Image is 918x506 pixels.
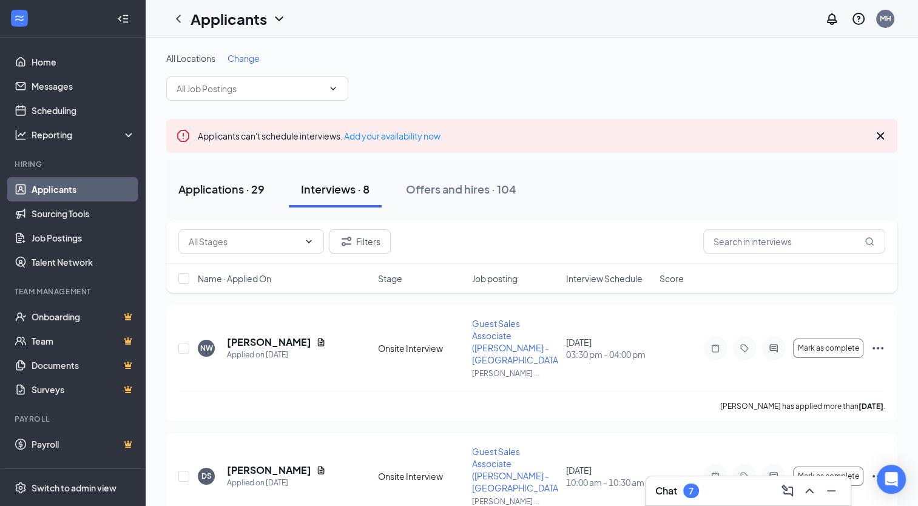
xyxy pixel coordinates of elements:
a: Talent Network [32,250,135,274]
span: Guest Sales Associate ([PERSON_NAME] - [GEOGRAPHIC_DATA]) [472,446,563,493]
svg: ChevronLeft [171,12,186,26]
div: Team Management [15,286,133,297]
svg: ChevronDown [304,237,314,246]
span: All Locations [166,53,215,64]
b: [DATE] [859,402,883,411]
span: Mark as complete [798,472,859,481]
a: SurveysCrown [32,377,135,402]
span: 03:30 pm - 04:00 pm [565,348,652,360]
div: Open Intercom Messenger [877,465,906,494]
svg: Tag [737,343,752,353]
span: Score [660,272,684,285]
input: Search in interviews [703,229,885,254]
h5: [PERSON_NAME] [227,336,311,349]
svg: Error [176,129,191,143]
h5: [PERSON_NAME] [227,464,311,477]
div: Payroll [15,414,133,424]
button: Mark as complete [793,339,863,358]
svg: Tag [737,471,752,481]
div: 7 [689,486,694,496]
svg: Note [708,343,723,353]
svg: Notifications [825,12,839,26]
span: Applicants can't schedule interviews. [198,130,440,141]
div: [DATE] [565,464,652,488]
a: Job Postings [32,226,135,250]
button: ChevronUp [800,481,819,501]
svg: Document [316,465,326,475]
a: PayrollCrown [32,432,135,456]
svg: Minimize [824,484,839,498]
svg: ActiveChat [766,471,781,481]
a: Scheduling [32,98,135,123]
span: Mark as complete [798,344,859,353]
h3: Chat [655,484,677,498]
svg: ChevronDown [272,12,286,26]
div: Offers and hires · 104 [406,181,516,197]
div: Interviews · 8 [301,181,370,197]
span: Interview Schedule [565,272,642,285]
div: [DATE] [565,336,652,360]
span: Guest Sales Associate ([PERSON_NAME] - [GEOGRAPHIC_DATA]) [472,318,563,365]
div: Hiring [15,159,133,169]
span: Change [228,53,260,64]
p: [PERSON_NAME] has applied more than . [720,401,885,411]
span: Stage [378,272,402,285]
h1: Applicants [191,8,267,29]
span: Job posting [472,272,518,285]
a: Messages [32,74,135,98]
svg: ChevronUp [802,484,817,498]
div: Applied on [DATE] [227,477,326,489]
a: Add your availability now [344,130,440,141]
svg: Settings [15,482,27,494]
a: DocumentsCrown [32,353,135,377]
svg: Analysis [15,129,27,141]
div: Applications · 29 [178,181,265,197]
svg: MagnifyingGlass [865,237,874,246]
a: OnboardingCrown [32,305,135,329]
div: MH [880,13,891,24]
div: Applied on [DATE] [227,349,326,361]
button: Mark as complete [793,467,863,486]
svg: ChevronDown [328,84,338,93]
svg: WorkstreamLogo [13,12,25,24]
div: Onsite Interview [378,470,465,482]
a: TeamCrown [32,329,135,353]
a: Applicants [32,177,135,201]
svg: Collapse [117,13,129,25]
svg: Document [316,337,326,347]
svg: QuestionInfo [851,12,866,26]
span: 10:00 am - 10:30 am [565,476,652,488]
svg: Ellipses [871,341,885,356]
div: NW [200,343,213,353]
span: Name · Applied On [198,272,271,285]
button: ComposeMessage [778,481,797,501]
p: [PERSON_NAME] ... [472,368,559,379]
a: Sourcing Tools [32,201,135,226]
svg: Ellipses [871,469,885,484]
div: DS [201,471,212,481]
input: All Job Postings [177,82,323,95]
div: Switch to admin view [32,482,116,494]
svg: ActiveChat [766,343,781,353]
div: Reporting [32,129,136,141]
div: Onsite Interview [378,342,465,354]
svg: Note [708,471,723,481]
input: All Stages [189,235,299,248]
svg: ComposeMessage [780,484,795,498]
svg: Filter [339,234,354,249]
button: Minimize [822,481,841,501]
button: Filter Filters [329,229,391,254]
svg: Cross [873,129,888,143]
a: Home [32,50,135,74]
